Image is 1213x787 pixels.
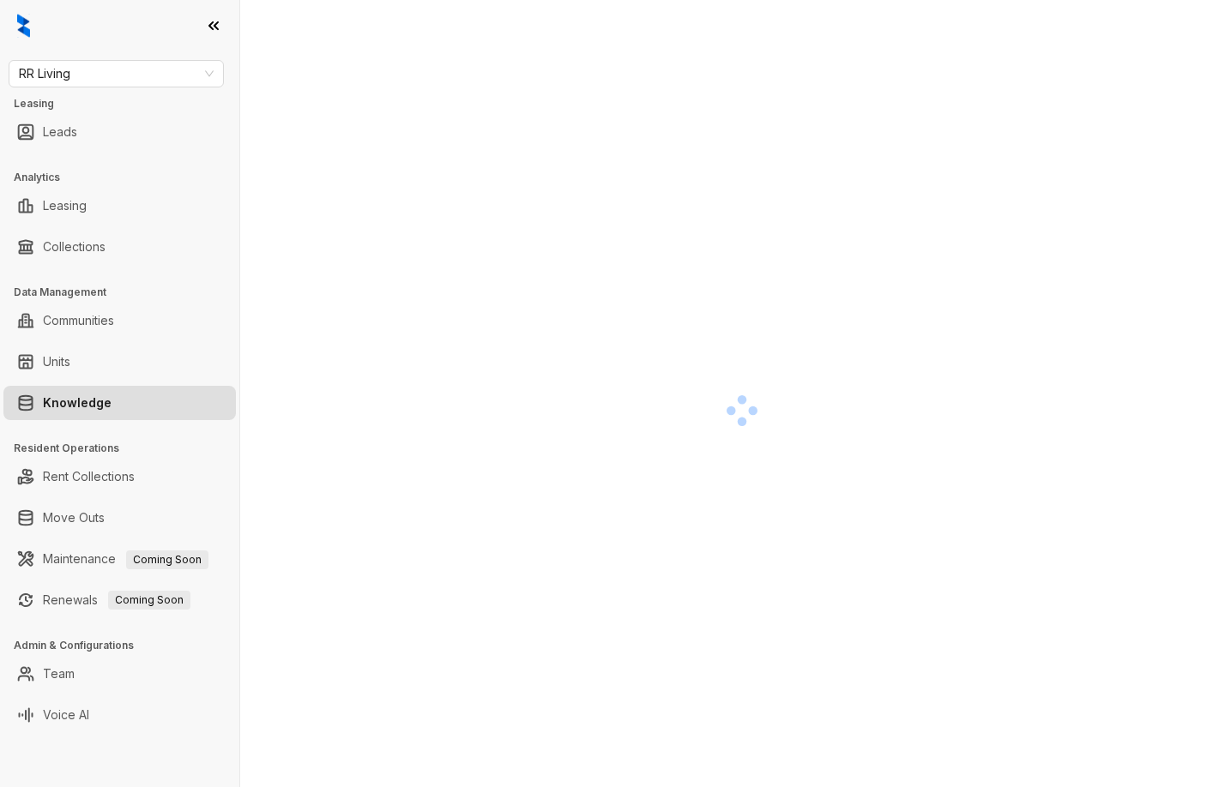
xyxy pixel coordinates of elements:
h3: Data Management [14,285,239,300]
span: Coming Soon [126,550,208,569]
h3: Leasing [14,96,239,111]
a: Communities [43,303,114,338]
h3: Resident Operations [14,441,239,456]
a: Collections [43,230,106,264]
a: RenewalsComing Soon [43,583,190,617]
a: Knowledge [43,386,112,420]
li: Rent Collections [3,460,236,494]
li: Communities [3,303,236,338]
li: Voice AI [3,698,236,732]
a: Leasing [43,189,87,223]
li: Leads [3,115,236,149]
a: Move Outs [43,501,105,535]
h3: Admin & Configurations [14,638,239,653]
a: Leads [43,115,77,149]
li: Maintenance [3,542,236,576]
li: Knowledge [3,386,236,420]
li: Collections [3,230,236,264]
li: Units [3,345,236,379]
h3: Analytics [14,170,239,185]
li: Move Outs [3,501,236,535]
a: Team [43,657,75,691]
a: Rent Collections [43,460,135,494]
a: Voice AI [43,698,89,732]
li: Renewals [3,583,236,617]
a: Units [43,345,70,379]
span: RR Living [19,61,214,87]
li: Team [3,657,236,691]
li: Leasing [3,189,236,223]
img: logo [17,14,30,38]
span: Coming Soon [108,591,190,610]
